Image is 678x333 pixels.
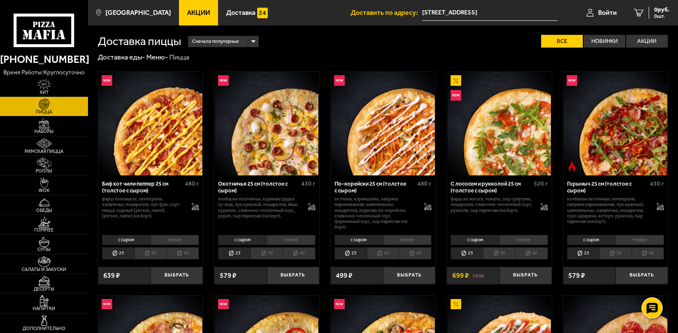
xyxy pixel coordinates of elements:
div: По-корейски 25 см (толстое с сыром) [335,181,415,194]
li: с сыром [335,235,383,245]
span: Россия, Санкт-Петербург, проспект Тореза, 9 [422,5,558,21]
span: 0 шт. [654,14,669,19]
img: Горыныч 25 см (толстое с сыром) [564,72,667,175]
p: колбаски охотничьи, куриная грудка су-вид, лук красный, моцарелла, яйцо куриное, сливочно-чесночн... [218,196,301,219]
img: С лососем и рукколой 25 см (толстое с сыром) [448,72,551,175]
img: Новинка [102,75,112,86]
li: с сыром [567,235,616,245]
li: 30 [367,247,399,259]
a: Доставка еды- [98,53,145,61]
li: 40 [399,247,431,259]
li: тонкое [150,235,199,245]
span: 520 г [534,180,548,187]
span: Сначала популярные [192,35,239,48]
img: Биф хот чили пеппер 25 см (толстое с сыром) [99,72,202,175]
span: 430 г [301,180,315,187]
a: Меню- [146,53,168,61]
li: 30 [599,247,632,259]
img: 15daf4d41897b9f0e9f617042186c801.svg [257,8,268,18]
h1: Доставка пиццы [98,36,181,47]
li: 25 [335,247,367,259]
span: Войти [598,9,617,16]
li: тонкое [383,235,432,245]
a: НовинкаБиф хот чили пеппер 25 см (толстое с сыром) [98,72,203,175]
li: тонкое [267,235,315,245]
li: с сыром [102,235,150,245]
li: тонкое [616,235,664,245]
img: Новинка [102,299,112,310]
li: с сыром [451,235,499,245]
li: 30 [134,247,167,259]
button: Выбрать [267,267,319,284]
li: 40 [632,247,664,259]
img: Новинка [567,75,577,86]
input: Ваш адрес доставки [422,5,558,21]
div: Биф хот чили пеппер 25 см (толстое с сыром) [102,181,183,194]
p: фарш болоньезе, пепперони, халапеньо, моцарелла, лук фри, соус-пицца, сырный [PERSON_NAME], [PERS... [102,196,184,219]
a: НовинкаОхотничья 25 см (толстое с сыром) [214,72,319,175]
img: Новинка [218,75,229,86]
li: тонкое [499,235,548,245]
span: 579 ₽ [568,272,585,279]
li: 30 [483,247,515,259]
li: 25 [218,247,250,259]
p: фарш из лосося, томаты, сыр сулугуни, моцарелла, сливочно-чесночный соус, руккола, сыр пармезан (... [451,196,533,213]
button: Выбрать [150,267,203,284]
img: Новинка [451,90,461,101]
li: 25 [451,247,483,259]
li: 25 [567,247,599,259]
s: 799 ₽ [472,272,484,279]
li: 25 [102,247,134,259]
div: Горыныч 25 см (толстое с сыром) [567,181,648,194]
img: Акционный [451,75,461,86]
a: НовинкаПо-корейски 25 см (толстое с сыром) [331,72,436,175]
img: Новинка [334,299,345,310]
span: 639 ₽ [103,272,120,279]
span: 0 руб. [654,7,669,13]
a: АкционныйНовинкаС лососем и рукколой 25 см (толстое с сыром) [447,72,552,175]
img: Новинка [218,299,229,310]
label: Новинки [584,35,625,47]
span: Доставка [226,9,255,16]
img: Акционный [451,299,461,310]
p: ветчина, корнишоны, паприка маринованная, шампиньоны, моцарелла, морковь по-корейски, сливочно-че... [335,196,417,230]
li: 30 [250,247,283,259]
div: С лососем и рукколой 25 см (толстое с сыром) [451,181,531,194]
button: Выбрать [616,267,668,284]
div: Пицца [169,53,189,62]
label: Акции [626,35,668,47]
img: По-корейски 25 см (толстое с сыром) [331,72,434,175]
button: Выбрать [383,267,435,284]
li: 40 [515,247,548,259]
span: 499 ₽ [336,272,352,279]
img: Охотничья 25 см (толстое с сыром) [215,72,318,175]
img: Новинка [334,75,345,86]
img: Острое блюдо [567,161,577,172]
div: Охотничья 25 см (толстое с сыром) [218,181,299,194]
span: 480 г [417,180,431,187]
span: Акции [187,9,210,16]
span: [GEOGRAPHIC_DATA] [105,9,171,16]
span: 579 ₽ [220,272,236,279]
a: НовинкаОстрое блюдоГорыныч 25 см (толстое с сыром) [563,72,668,175]
li: с сыром [218,235,267,245]
p: колбаски Охотничьи, пепперони, паприка маринованная, лук красный, шампиньоны, халапеньо, моцарелл... [567,196,650,224]
li: 40 [283,247,315,259]
span: 430 г [650,180,664,187]
span: 480 г [185,180,199,187]
button: Выбрать [499,267,552,284]
li: 40 [166,247,199,259]
label: Все [541,35,583,47]
span: 699 ₽ [452,272,469,279]
span: Доставить по адресу: [351,9,422,16]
